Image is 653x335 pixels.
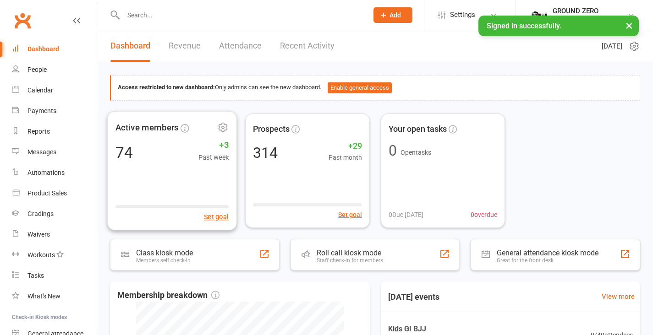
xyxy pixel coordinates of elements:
h3: [DATE] events [381,289,447,305]
div: Messages [27,148,56,156]
span: Open tasks [401,149,431,156]
div: General attendance kiosk mode [497,249,598,257]
span: Prospects [253,123,290,136]
div: Automations [27,169,65,176]
div: GROUND ZERO [553,7,623,15]
a: Automations [12,162,97,183]
strong: Access restricted to new dashboard: [118,84,215,91]
input: Search... [121,9,362,22]
a: Calendar [12,80,97,101]
span: [DATE] [602,41,622,52]
a: Clubworx [11,9,34,32]
button: Add [373,7,412,23]
div: Tasks [27,272,44,279]
div: Payments [27,107,56,114]
a: What's New [12,286,97,307]
div: 74 [115,145,133,160]
div: Members self check-in [136,257,193,264]
img: thumb_image1749514215.png [530,6,548,24]
button: × [621,16,637,35]
a: Revenue [169,30,201,62]
a: Attendance [219,30,262,62]
div: Reports [27,128,50,135]
div: Great for the front desk [497,257,598,264]
div: Waivers [27,231,50,238]
span: Past month [329,152,362,162]
div: 0 [389,143,397,158]
div: People [27,66,47,73]
a: Gradings [12,204,97,224]
div: 314 [253,146,278,160]
div: Ground Zero Martial Arts [553,15,623,23]
span: Past week [198,152,229,162]
div: Gradings [27,210,54,217]
span: 0 Due [DATE] [389,210,423,220]
span: Your open tasks [389,123,447,136]
span: Signed in successfully. [487,22,561,30]
span: +29 [329,140,362,153]
button: Set goal [204,211,229,222]
a: Dashboard [110,30,150,62]
a: Dashboard [12,39,97,59]
span: Kids GI BJJ [388,323,575,335]
a: Recent Activity [280,30,335,62]
span: 0 overdue [471,210,497,220]
div: Dashboard [27,45,59,53]
div: Only admins can see the new dashboard. [118,82,633,93]
button: Set goal [338,210,362,220]
a: Tasks [12,265,97,286]
div: Staff check-in for members [317,257,383,264]
div: Calendar [27,86,53,94]
a: Payments [12,101,97,121]
a: Messages [12,142,97,162]
span: +3 [198,138,229,152]
div: Product Sales [27,189,67,197]
div: Roll call kiosk mode [317,249,383,257]
div: Class kiosk mode [136,249,193,257]
div: What's New [27,292,60,300]
span: Active members [115,121,179,135]
a: Reports [12,121,97,142]
a: Workouts [12,245,97,265]
a: People [12,59,97,80]
a: Waivers [12,224,97,245]
span: Settings [450,5,475,25]
a: Product Sales [12,183,97,204]
button: Enable general access [328,82,392,93]
a: View more [602,291,635,302]
span: Membership breakdown [117,289,219,302]
div: Workouts [27,251,55,259]
span: Add [390,11,401,19]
